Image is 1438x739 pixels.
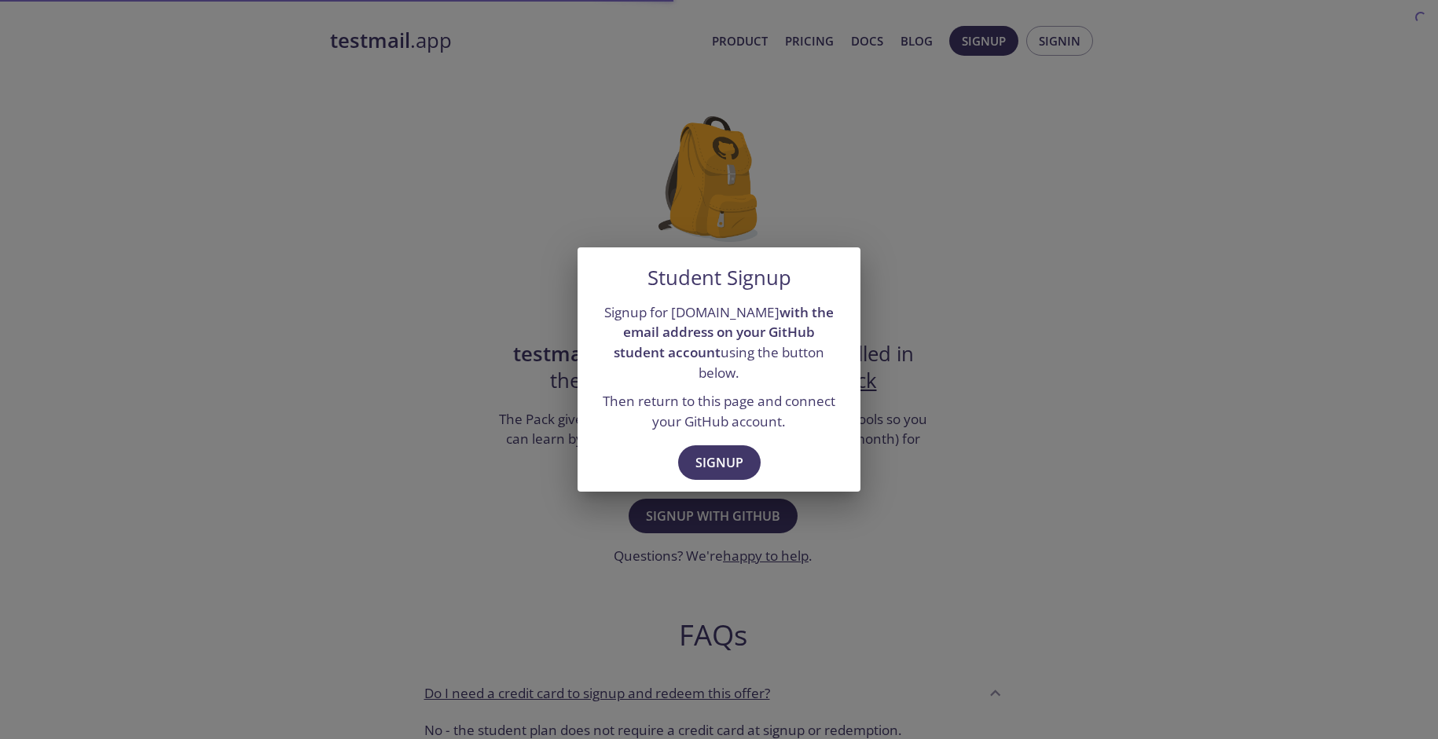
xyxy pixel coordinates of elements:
[596,391,842,431] p: Then return to this page and connect your GitHub account.
[695,452,743,474] span: Signup
[614,303,834,361] strong: with the email address on your GitHub student account
[647,266,791,290] h5: Student Signup
[678,445,761,480] button: Signup
[596,302,842,383] p: Signup for [DOMAIN_NAME] using the button below.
